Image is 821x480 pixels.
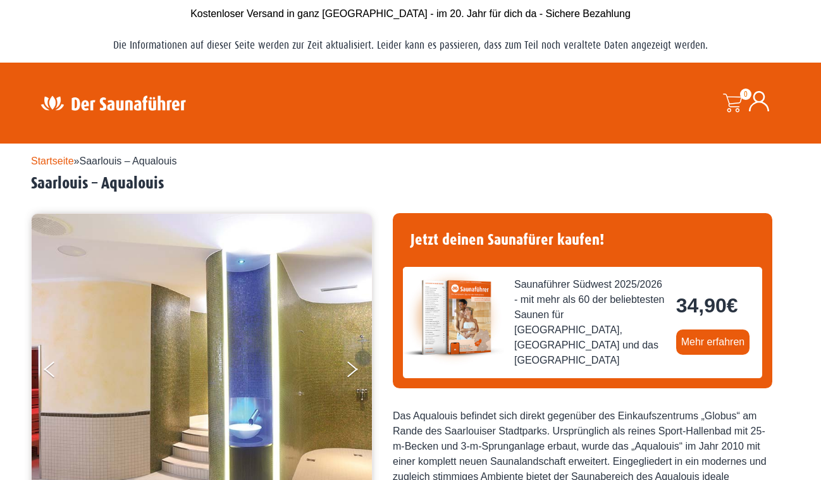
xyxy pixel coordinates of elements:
span: Saunaführer Südwest 2025/2026 - mit mehr als 60 der beliebtesten Saunen für [GEOGRAPHIC_DATA], [G... [514,277,666,368]
span: » [31,156,176,166]
a: Mehr erfahren [676,329,750,355]
bdi: 34,90 [676,294,738,317]
span: 0 [740,89,751,100]
p: Die Informationen auf dieser Seite werden zur Zeit aktualisiert. Leider kann es passieren, dass z... [31,34,790,56]
a: Startseite [31,156,74,166]
span: Saarlouis – Aqualouis [80,156,177,166]
button: Next [345,356,376,388]
img: der-saunafuehrer-2025-suedwest.jpg [403,267,504,368]
h2: Saarlouis – Aqualouis [31,174,790,194]
span: € [727,294,738,317]
button: Previous [44,356,76,388]
h4: Jetzt deinen Saunafürer kaufen! [403,223,762,257]
span: Kostenloser Versand in ganz [GEOGRAPHIC_DATA] - im 20. Jahr für dich da - Sichere Bezahlung [190,8,631,19]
